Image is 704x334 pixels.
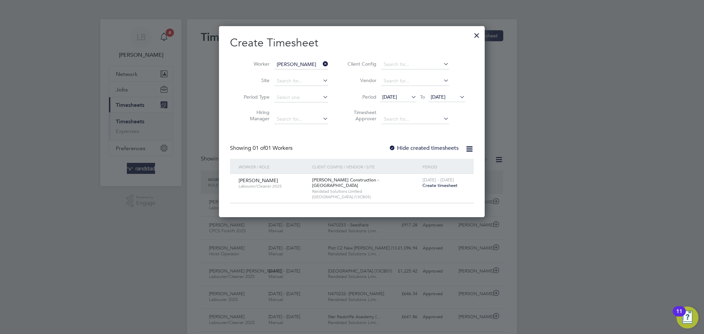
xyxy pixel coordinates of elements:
span: [DATE] [382,94,397,100]
div: Showing [230,145,294,152]
span: [DATE] - [DATE] [422,177,454,183]
span: Create timesheet [422,182,458,188]
div: Period [421,159,467,175]
label: Timesheet Approver [345,109,376,122]
input: Search for... [274,60,328,69]
div: 11 [676,311,682,320]
h2: Create Timesheet [230,36,474,50]
span: [PERSON_NAME] [239,177,278,183]
button: Open Resource Center, 11 new notifications [676,307,698,329]
label: Client Config [345,61,376,67]
label: Period [345,94,376,100]
input: Select one [274,93,328,102]
span: 01 of [253,145,265,152]
span: Labourer/Cleaner 2025 [239,183,307,189]
span: 01 Workers [253,145,293,152]
input: Search for... [381,76,449,86]
span: [DATE] [431,94,445,100]
div: Client Config / Vendor / Site [310,159,421,175]
label: Site [239,77,269,83]
div: Worker / Role [237,159,310,175]
label: Worker [239,61,269,67]
span: To [418,92,427,101]
label: Hide created timesheets [389,145,459,152]
input: Search for... [381,114,449,124]
span: [GEOGRAPHIC_DATA] (13CB05) [312,194,419,200]
label: Hiring Manager [239,109,269,122]
span: Randstad Solutions Limited [312,189,419,194]
label: Vendor [345,77,376,83]
span: [PERSON_NAME] Construction - [GEOGRAPHIC_DATA] [312,177,379,189]
label: Period Type [239,94,269,100]
input: Search for... [274,114,328,124]
input: Search for... [381,60,449,69]
input: Search for... [274,76,328,86]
